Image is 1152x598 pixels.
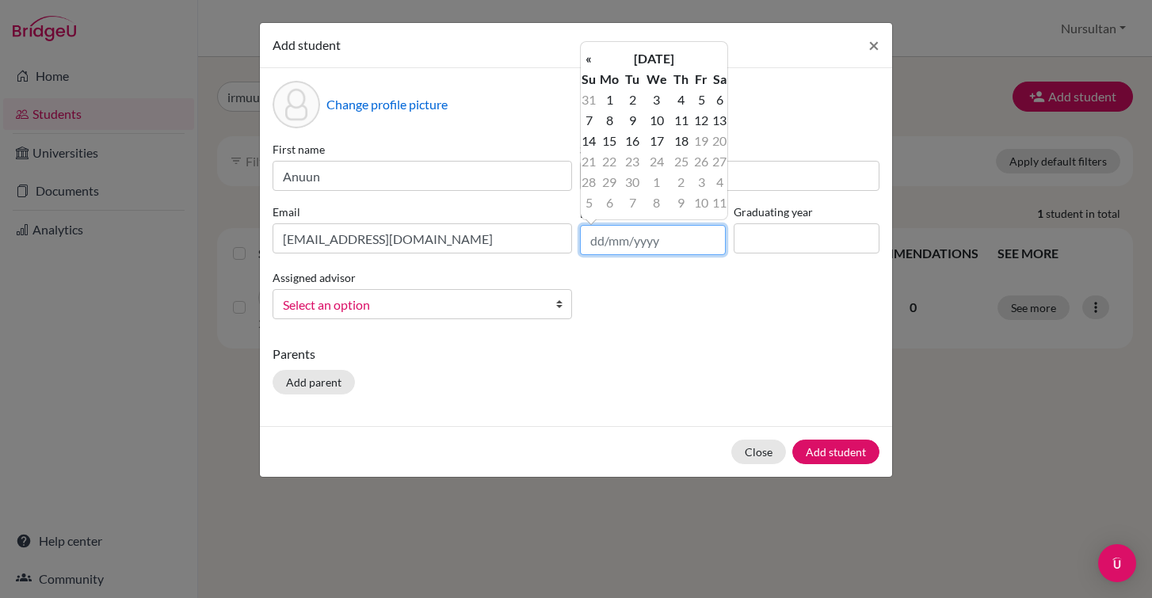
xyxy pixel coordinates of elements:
td: 14 [581,131,597,151]
td: 30 [623,172,643,192]
td: 19 [692,131,711,151]
td: 3 [692,172,711,192]
label: Surname [580,141,879,158]
label: Assigned advisor [273,269,356,286]
td: 27 [711,151,727,172]
td: 24 [643,151,670,172]
td: 18 [670,131,691,151]
td: 31 [581,90,597,110]
label: Graduating year [734,204,879,220]
td: 25 [670,151,691,172]
td: 7 [581,110,597,131]
th: Fr [692,69,711,90]
th: Su [581,69,597,90]
td: 28 [581,172,597,192]
th: [DATE] [597,48,711,69]
span: Select an option [283,295,541,315]
div: Open Intercom Messenger [1098,544,1136,582]
td: 21 [581,151,597,172]
th: We [643,69,670,90]
td: 7 [623,192,643,213]
td: 20 [711,131,727,151]
th: Mo [597,69,623,90]
td: 12 [692,110,711,131]
td: 9 [623,110,643,131]
td: 11 [711,192,727,213]
td: 26 [692,151,711,172]
th: « [581,48,597,69]
td: 10 [692,192,711,213]
td: 4 [670,90,691,110]
span: Add student [273,37,341,52]
td: 17 [643,131,670,151]
th: Th [670,69,691,90]
td: 10 [643,110,670,131]
input: dd/mm/yyyy [580,225,726,255]
td: 22 [597,151,623,172]
td: 16 [623,131,643,151]
label: Email [273,204,572,220]
td: 4 [711,172,727,192]
td: 9 [670,192,691,213]
td: 1 [597,90,623,110]
td: 11 [670,110,691,131]
td: 2 [670,172,691,192]
td: 6 [597,192,623,213]
th: Tu [623,69,643,90]
td: 8 [643,192,670,213]
th: Sa [711,69,727,90]
td: 5 [692,90,711,110]
td: 23 [623,151,643,172]
td: 3 [643,90,670,110]
td: 15 [597,131,623,151]
td: 13 [711,110,727,131]
label: First name [273,141,572,158]
div: Profile picture [273,81,320,128]
td: 1 [643,172,670,192]
span: × [868,33,879,56]
button: Close [731,440,786,464]
button: Add student [792,440,879,464]
td: 6 [711,90,727,110]
button: Add parent [273,370,355,394]
td: 5 [581,192,597,213]
td: 29 [597,172,623,192]
p: Parents [273,345,879,364]
td: 8 [597,110,623,131]
button: Close [856,23,892,67]
td: 2 [623,90,643,110]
